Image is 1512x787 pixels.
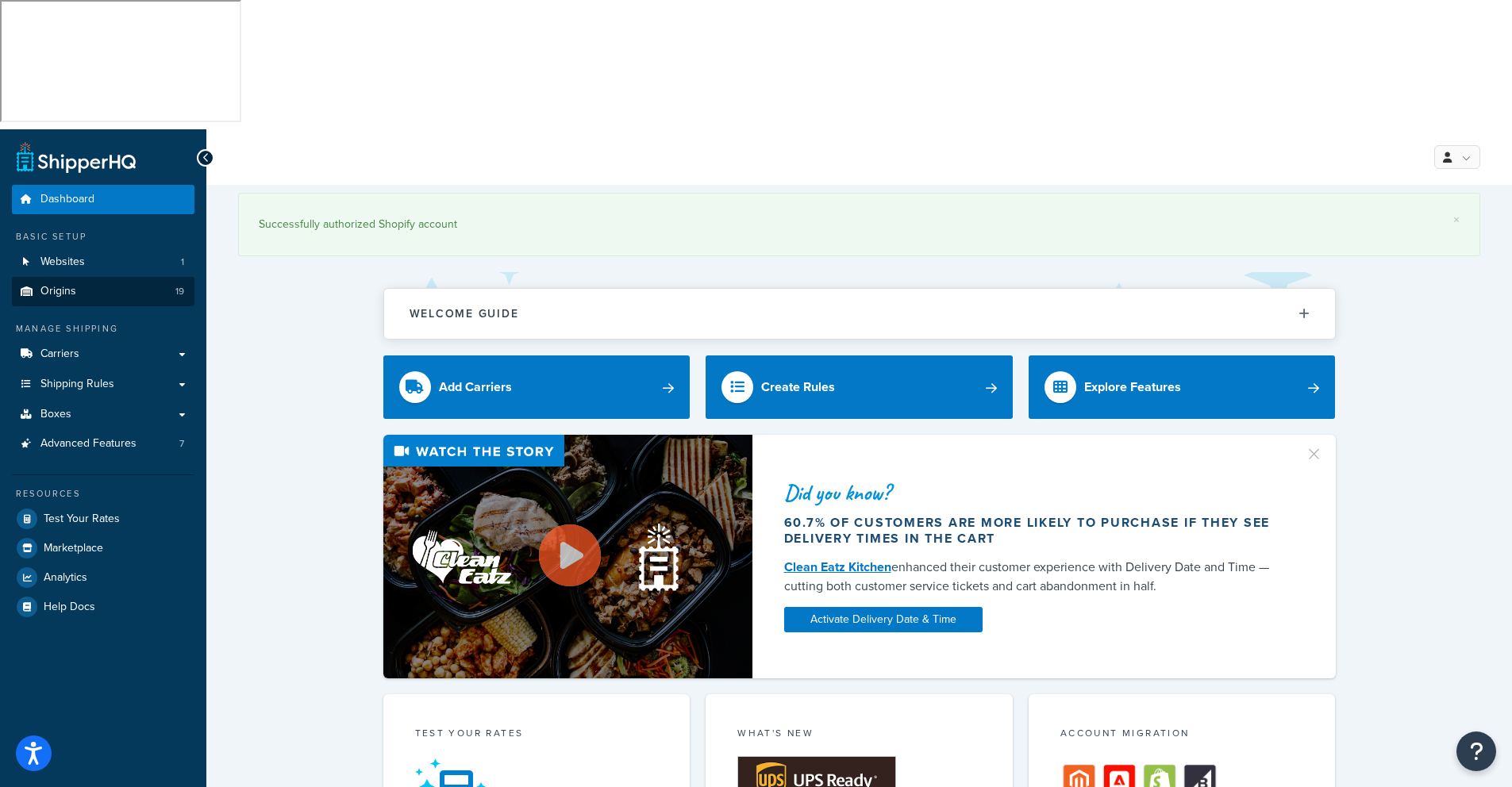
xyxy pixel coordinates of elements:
span: Carriers [40,347,79,361]
a: Activate Delivery Date & Time [784,607,983,632]
a: Shipping Rules [12,370,194,399]
h2: Welcome Guide [410,308,519,320]
a: Carriers [12,340,194,369]
span: Marketplace [44,542,103,555]
div: Resources [12,487,194,501]
div: Did you know? [784,482,1286,504]
div: Add Carriers [439,376,512,398]
div: Account Migration [1060,726,1304,744]
span: Dashboard [40,193,94,206]
span: Test Your Rates [44,513,120,526]
a: Marketplace [12,534,194,562]
a: Analytics [12,563,194,592]
a: Add Carriers [383,355,691,419]
span: Help Docs [44,601,95,614]
div: Test your rates [415,726,659,744]
li: Advanced Features [12,429,194,459]
a: × [1453,213,1460,226]
div: 60.7% of customers are more likely to purchase if they see delivery times in the cart [784,515,1286,547]
div: Basic Setup [12,230,194,244]
div: Explore Features [1084,376,1181,398]
span: Analytics [44,571,87,585]
span: Advanced Features [40,437,137,451]
li: Origins [12,277,194,306]
a: Websites1 [12,248,194,277]
div: What's New [737,726,981,744]
div: Create Rules [761,376,835,398]
span: Shipping Rules [40,378,114,391]
a: Origins19 [12,277,194,306]
div: Manage Shipping [12,322,194,336]
a: Advanced Features7 [12,429,194,459]
a: Explore Features [1029,355,1336,419]
a: Help Docs [12,593,194,621]
a: Dashboard [12,185,194,214]
a: Boxes [12,400,194,429]
span: Websites [40,255,85,269]
a: Create Rules [706,355,1013,419]
button: Open Resource Center [1456,731,1496,771]
div: Successfully authorized Shopify account [259,213,1460,236]
a: Clean Eatz Kitchen [784,558,891,576]
li: Websites [12,248,194,277]
span: Boxes [40,408,71,421]
button: Welcome Guide [384,289,1335,339]
div: enhanced their customer experience with Delivery Date and Time — cutting both customer service ti... [784,558,1286,596]
span: 7 [179,437,184,451]
img: Video thumbnail [383,435,752,678]
span: 19 [175,285,184,298]
span: Origins [40,285,76,298]
a: Test Your Rates [12,505,194,533]
span: 1 [181,255,184,269]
